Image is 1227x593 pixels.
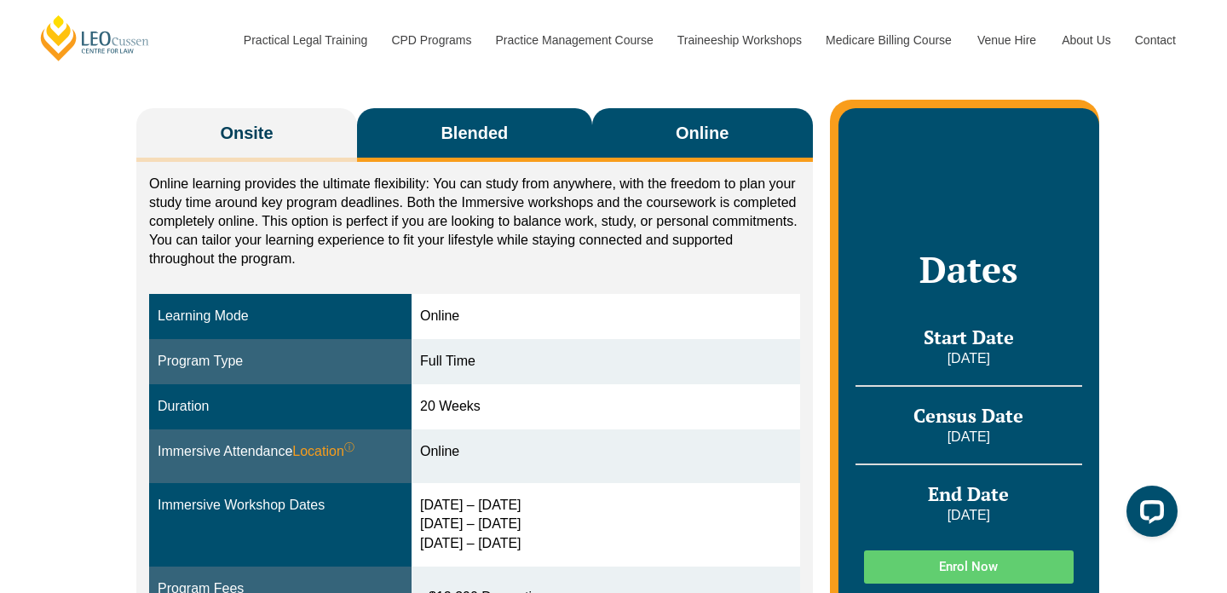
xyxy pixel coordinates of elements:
a: Venue Hire [965,3,1049,77]
a: [PERSON_NAME] Centre for Law [38,14,152,62]
div: 20 Weeks [420,397,792,417]
span: Location [292,442,354,462]
p: [DATE] [855,428,1082,446]
div: Immersive Workshop Dates [158,496,403,515]
span: Census Date [913,403,1023,428]
div: [DATE] – [DATE] [DATE] – [DATE] [DATE] – [DATE] [420,496,792,555]
div: Online [420,307,792,326]
a: Medicare Billing Course [813,3,965,77]
a: Practical Legal Training [231,3,379,77]
span: End Date [928,481,1009,506]
a: About Us [1049,3,1122,77]
p: [DATE] [855,349,1082,368]
div: Program Type [158,352,403,371]
div: Online [420,442,792,462]
a: Contact [1122,3,1189,77]
div: Duration [158,397,403,417]
a: CPD Programs [378,3,482,77]
a: Practice Management Course [483,3,665,77]
a: Enrol Now [864,550,1074,584]
iframe: LiveChat chat widget [1113,479,1184,550]
span: Enrol Now [939,561,998,573]
span: Blended [441,121,508,145]
span: Online [676,121,729,145]
a: Traineeship Workshops [665,3,813,77]
h2: Dates [855,248,1082,291]
p: [DATE] [855,506,1082,525]
span: Onsite [220,121,273,145]
span: Start Date [924,325,1014,349]
p: Online learning provides the ultimate flexibility: You can study from anywhere, with the freedom ... [149,175,800,268]
div: Immersive Attendance [158,442,403,462]
sup: ⓘ [344,441,354,453]
div: Learning Mode [158,307,403,326]
div: Full Time [420,352,792,371]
